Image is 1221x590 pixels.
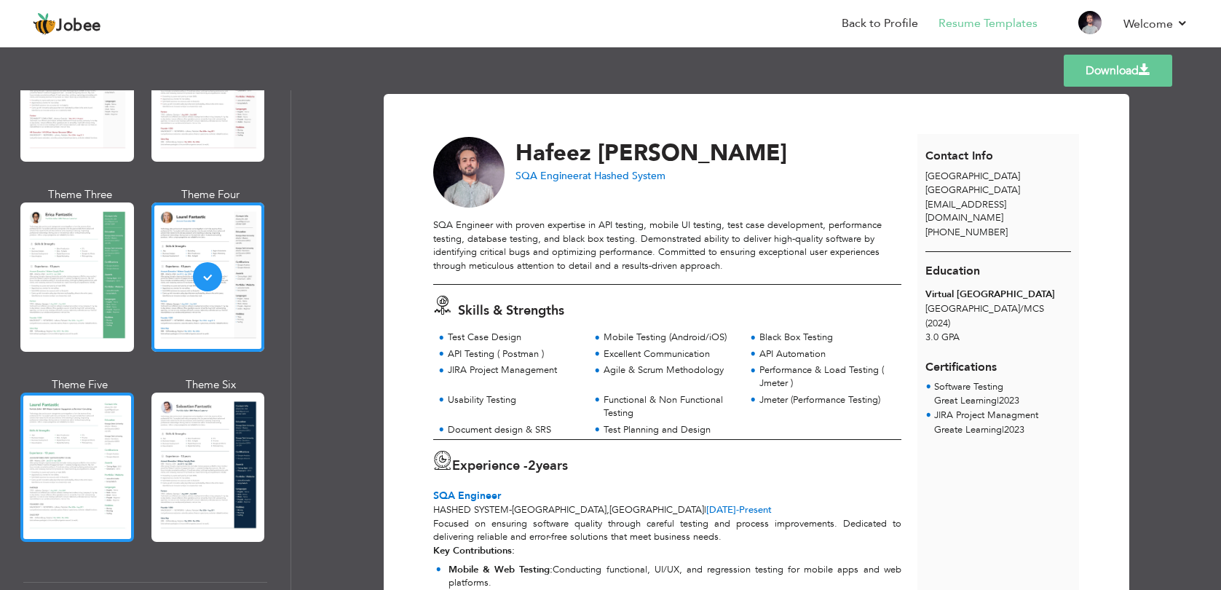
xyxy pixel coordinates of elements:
[759,363,893,390] div: Performance & Load Testing ( Jmeter )
[433,503,509,516] span: Hashed System
[448,423,581,437] div: Document design & SRS
[925,198,1006,225] span: [EMAIL_ADDRESS][DOMAIN_NAME]
[604,331,737,345] div: Mobile Testing (Android/iOS)
[925,263,980,279] span: Education
[1002,423,1004,436] span: |
[759,331,893,345] div: Black Box Testing
[925,148,993,164] span: Contact Info
[925,170,1020,183] span: [GEOGRAPHIC_DATA]
[23,377,137,393] div: Theme Five
[512,503,606,516] span: [GEOGRAPHIC_DATA]
[448,331,581,345] div: Test Case Design
[604,423,737,437] div: Test Planning and Design
[934,409,1038,422] span: JIRA Project Managment
[436,563,901,590] li: Conducting functional, UI/UX, and regression testing for mobile apps and web platforms.
[606,503,609,516] span: ,
[582,169,665,183] span: at Hashed System
[934,394,1019,409] p: Great Learning 2023
[759,347,893,361] div: API Automation
[23,187,137,202] div: Theme Three
[609,503,704,516] span: [GEOGRAPHIC_DATA]
[433,489,501,503] span: SQA Engineer
[1123,15,1188,33] a: Welcome
[939,15,1038,32] a: Resume Templates
[56,18,101,34] span: Jobee
[433,137,505,208] img: No image
[433,219,901,272] div: SQA Engineer with proven expertise in API testing, mobile UI testing, test case development, perf...
[509,503,512,516] span: -
[154,377,268,393] div: Theme Six
[925,317,950,330] span: (2024)
[842,15,918,32] a: Back to Profile
[449,563,553,576] strong: Mobile & Web Testing:
[706,503,772,516] span: Present
[528,457,568,476] label: years
[759,393,893,407] div: Jmeter (Performance Testing)
[515,138,591,168] span: Hafeez
[925,226,1008,239] span: [PHONE_NUMBER]
[704,503,706,516] span: |
[604,347,737,361] div: Excellent Communication
[33,12,56,36] img: jobee.io
[925,331,960,344] span: 3.0 GPA
[706,503,739,516] span: [DATE]
[1064,55,1172,87] a: Download
[934,380,1003,393] span: Software Testing
[458,302,564,320] span: Skills & Strengths
[448,393,581,407] div: Usability Testing
[925,184,1020,197] span: [GEOGRAPHIC_DATA]
[604,363,737,377] div: Agile & Scrum Methodology
[528,457,536,475] span: 2
[154,187,268,202] div: Theme Four
[448,363,581,377] div: JIRA Project Management
[448,347,581,361] div: API Testing ( Postman )
[433,544,515,557] strong: Key Contributions:
[598,138,787,168] span: [PERSON_NAME]
[925,348,997,376] span: Certifications
[925,288,1070,302] div: Virtual [GEOGRAPHIC_DATA]
[1020,302,1024,315] span: /
[515,169,582,183] span: SQA Engineer
[736,503,739,516] span: -
[997,394,999,407] span: |
[1078,11,1102,34] img: Profile Img
[33,12,101,36] a: Jobee
[925,302,1044,315] span: [GEOGRAPHIC_DATA] MCS
[604,393,737,420] div: Functional & Non Functional Testing
[452,457,528,475] span: Experience -
[934,423,1038,438] p: Greate Learning 2023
